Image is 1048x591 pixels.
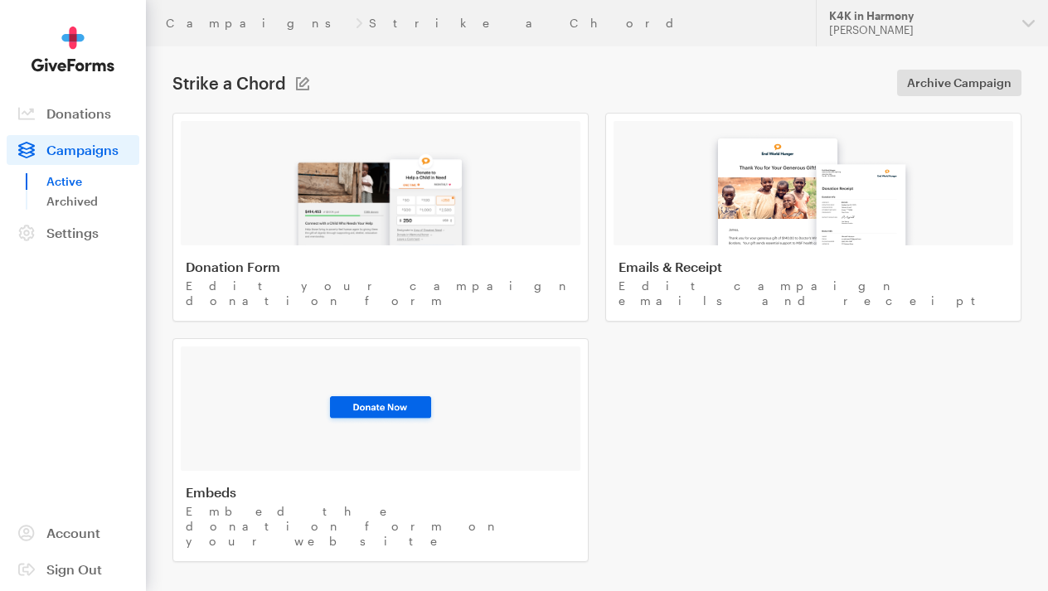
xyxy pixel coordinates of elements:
a: Archived [46,191,139,211]
span: Archive Campaign [907,73,1012,93]
span: Sign Out [46,561,102,577]
img: image-3-93ee28eb8bf338fe015091468080e1db9f51356d23dce784fdc61914b1599f14.png [324,392,437,425]
p: Edit campaign emails and receipt [619,279,1008,308]
div: K4K in Harmony [829,9,1009,23]
p: Edit your campaign donation form [186,279,575,308]
a: Donation Form Edit your campaign donation form [172,113,589,322]
a: Strike a Chord [369,17,690,30]
span: Settings [46,225,99,240]
a: Campaigns [166,17,349,30]
span: Campaigns [46,142,119,157]
a: Active [46,172,139,191]
img: image-2-08a39f98273254a5d313507113ca8761204b64a72fdaab3e68b0fc5d6b16bc50.png [701,123,925,245]
span: Donations [46,105,111,121]
a: Emails & Receipt Edit campaign emails and receipt [605,113,1021,322]
div: [PERSON_NAME] [829,23,1009,37]
img: GiveForms [32,27,114,72]
a: Account [7,518,139,548]
h1: Strike a Chord [172,73,286,93]
h4: Emails & Receipt [619,259,1008,275]
a: Settings [7,218,139,248]
span: Account [46,525,100,540]
a: Donations [7,99,139,128]
a: Archive Campaign [897,70,1021,96]
a: Campaigns [7,135,139,165]
img: image-1-0e7e33c2fa879c29fc43b57e5885c2c5006ac2607a1de4641c4880897d5e5c7f.png [284,139,478,245]
a: Embeds Embed the donation form on your website [172,338,589,562]
p: Embed the donation form on your website [186,504,575,549]
a: Sign Out [7,555,139,584]
h4: Donation Form [186,259,575,275]
h4: Embeds [186,484,575,501]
